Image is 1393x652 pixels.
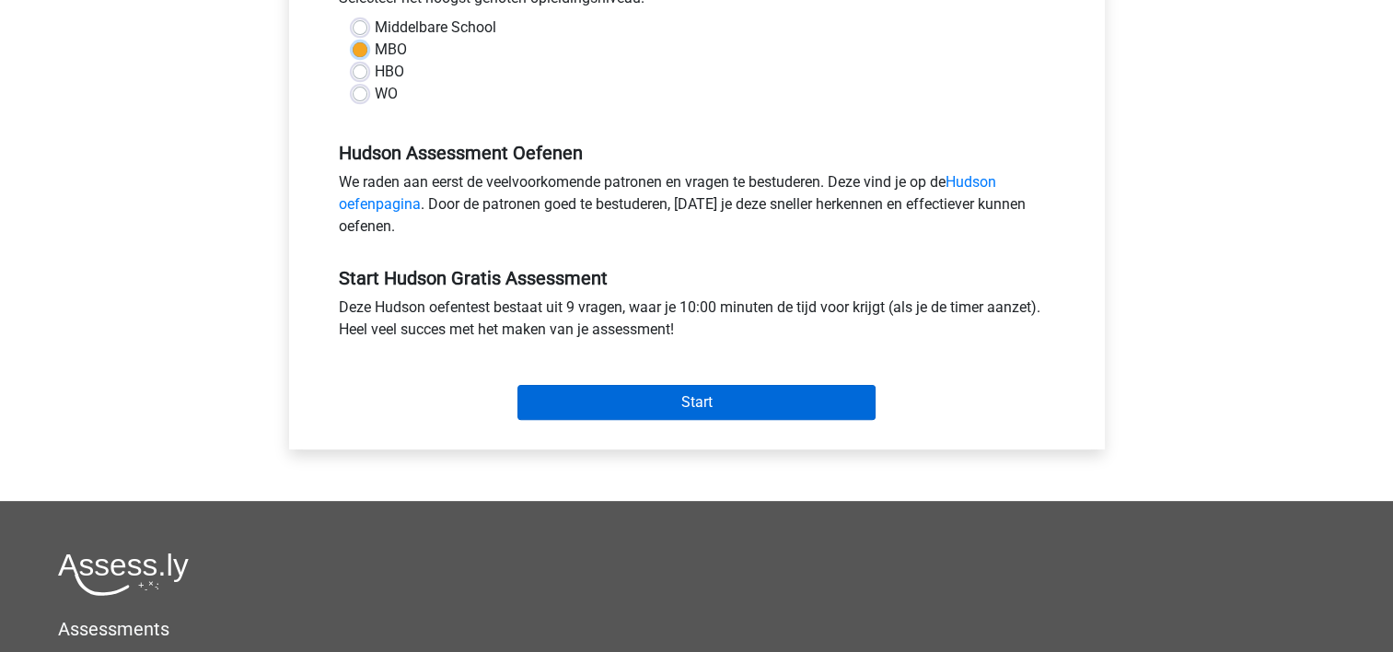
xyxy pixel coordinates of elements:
label: Middelbare School [375,17,496,39]
h5: Assessments [58,618,1335,640]
div: We raden aan eerst de veelvoorkomende patronen en vragen te bestuderen. Deze vind je op de . Door... [325,171,1069,245]
div: Deze Hudson oefentest bestaat uit 9 vragen, waar je 10:00 minuten de tijd voor krijgt (als je de ... [325,297,1069,348]
label: HBO [375,61,404,83]
h5: Hudson Assessment Oefenen [339,142,1055,164]
h5: Start Hudson Gratis Assessment [339,267,1055,289]
label: WO [375,83,398,105]
label: MBO [375,39,407,61]
img: Assessly logo [58,553,189,596]
input: Start [517,385,876,420]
